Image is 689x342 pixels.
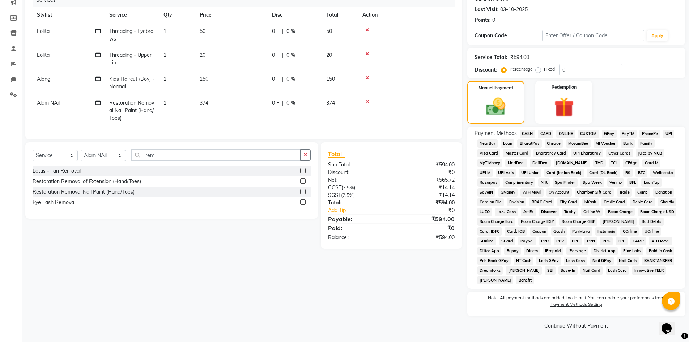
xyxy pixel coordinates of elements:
span: Rupay [504,247,521,255]
span: PPR [539,237,551,245]
span: Envision [507,198,526,206]
div: 0 [492,16,495,24]
span: | [282,99,284,107]
th: Stylist [33,7,105,23]
span: [PERSON_NAME] [506,266,542,275]
span: Threading - Upper Lip [109,52,152,66]
span: Payment Methods [475,130,517,137]
span: 2.5% [343,185,354,190]
a: Continue Without Payment [469,322,684,330]
a: Add Tip [323,207,403,214]
div: ₹594.00 [391,234,460,241]
span: Comp [635,188,650,197]
span: PayTM [620,130,637,138]
span: CAMP [630,237,646,245]
span: Discover [539,208,559,216]
span: Credit Card [601,198,628,206]
span: Nail GPay [590,257,614,265]
span: MI Voucher [594,139,618,148]
span: 0 F [272,75,279,83]
span: GPay [602,130,617,138]
span: BTC [635,169,647,177]
span: Innovative TELR [632,266,666,275]
span: [PERSON_NAME] [477,276,514,284]
span: 0 F [272,51,279,59]
span: Donation [653,188,674,197]
span: Nail Card [580,266,603,275]
div: Lotus - Tan Removal [33,167,81,175]
span: Instamojo [595,227,618,236]
th: Service [105,7,159,23]
span: Chamber Gift Card [575,188,614,197]
span: Lash Card [606,266,629,275]
span: Online W [581,208,603,216]
label: Redemption [552,84,577,90]
span: Venmo [607,178,624,187]
img: _gift.svg [548,95,580,119]
span: Gcash [551,227,567,236]
span: PPN [584,237,597,245]
span: ONLINE [556,130,575,138]
span: NT Cash [514,257,533,265]
th: Action [358,7,455,23]
span: 0 F [272,28,279,35]
div: Restoration Removal of Extension (Hand/Toes) [33,178,141,185]
th: Disc [268,7,322,23]
span: Shoutlo [658,198,676,206]
span: | [282,75,284,83]
span: 20 [326,52,332,58]
span: Razorpay [477,178,500,187]
span: | [282,51,284,59]
span: BFL [627,178,638,187]
span: 0 % [286,99,295,107]
span: Restoration Removal Nail Paint (Hand/Toes) [109,100,154,121]
span: 374 [326,100,335,106]
span: CASH [520,130,535,138]
input: Enter Offer / Coupon Code [542,30,644,41]
div: ₹0 [391,169,460,176]
span: Family [638,139,655,148]
span: Threading - Eyebrows [109,28,153,42]
span: PPV [554,237,567,245]
span: Pine Labs [621,247,643,255]
span: 374 [200,100,208,106]
span: PPG [600,237,613,245]
span: Lash Cash [564,257,587,265]
span: Spa Finder [553,178,578,187]
span: BharatPay [517,139,542,148]
span: CGST [328,184,341,191]
div: Restoration Removal Nail Paint (Hand/Toes) [33,188,135,196]
div: ₹14.14 [391,191,460,199]
div: Discount: [475,66,497,74]
span: Bank [621,139,635,148]
span: PPC [570,237,582,245]
span: 1 [163,52,166,58]
span: District App [591,247,618,255]
div: ₹14.14 [391,184,460,191]
span: | [282,28,284,35]
span: 0 % [286,75,295,83]
span: City Card [557,198,579,206]
span: MariDeal [505,159,527,167]
span: Other Cards [606,149,633,157]
span: Loan [501,139,514,148]
span: 1 [163,76,166,82]
span: Card: IDFC [477,227,502,236]
div: ₹594.00 [391,215,460,223]
span: Nift [538,178,550,187]
div: Net: [323,176,391,184]
span: COnline [620,227,639,236]
span: Pnb Bank GPay [477,257,511,265]
span: UOnline [642,227,661,236]
span: PhonePe [639,130,660,138]
label: Payment Methods Setting [550,301,602,308]
span: 150 [200,76,208,82]
div: Paid: [323,224,391,232]
span: Tabby [562,208,578,216]
span: Room Charge EGP [518,218,556,226]
label: Manual Payment [479,85,513,91]
span: BANKTANSFER [642,257,674,265]
div: Last Visit: [475,6,499,13]
span: DefiDeal [530,159,551,167]
span: bKash [582,198,599,206]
